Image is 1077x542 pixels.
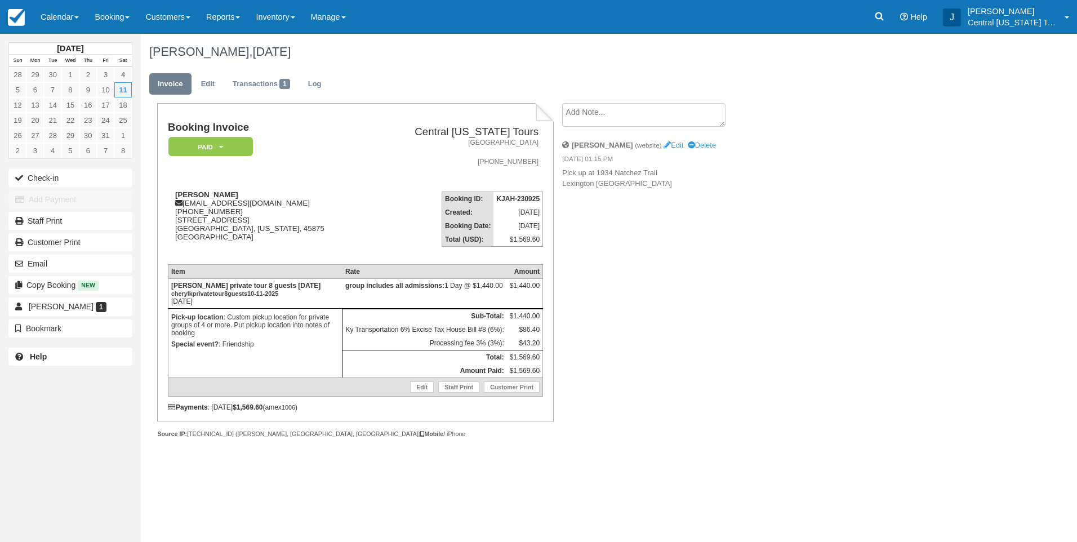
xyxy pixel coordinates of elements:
th: Sub-Total: [342,309,507,323]
a: 1 [114,128,132,143]
th: Item [168,264,342,278]
a: Edit [410,381,434,393]
a: 2 [9,143,26,158]
a: 9 [79,82,97,97]
a: Help [8,348,132,366]
span: [DATE] [252,45,291,59]
a: Staff Print [8,212,132,230]
a: [PERSON_NAME] 1 [8,297,132,316]
th: Created: [442,206,494,219]
p: : Custom pickup location for private groups of 4 or more. Put pickup location into notes of booking [171,312,340,339]
div: J [943,8,961,26]
b: Help [30,352,47,361]
a: 7 [97,143,114,158]
a: Staff Print [438,381,479,393]
th: Total: [342,350,507,364]
strong: [DATE] [57,44,83,53]
a: 13 [26,97,44,113]
td: [DATE] [493,219,542,233]
a: Edit [664,141,683,149]
strong: Source IP: [157,430,187,437]
a: 6 [26,82,44,97]
a: 8 [61,82,79,97]
th: Booking ID: [442,192,494,206]
td: $43.20 [507,336,543,350]
p: : Friendship [171,339,340,350]
a: 20 [26,113,44,128]
th: Mon [26,55,44,67]
div: [TECHNICAL_ID] ([PERSON_NAME], [GEOGRAPHIC_DATA], [GEOGRAPHIC_DATA]) / iPhone [157,430,553,438]
p: Central [US_STATE] Tours [968,17,1058,28]
strong: [PERSON_NAME] [175,190,238,199]
th: Amount [507,264,543,278]
a: Paid [168,136,249,157]
a: 23 [79,113,97,128]
a: 4 [114,67,132,82]
a: 21 [44,113,61,128]
a: 15 [61,97,79,113]
span: 1 [279,79,290,89]
th: Rate [342,264,507,278]
a: 5 [61,143,79,158]
a: 16 [79,97,97,113]
td: [DATE] [493,206,542,219]
h1: Booking Invoice [168,122,371,134]
a: Delete [688,141,716,149]
strong: Pick-up location [171,313,224,321]
th: Tue [44,55,61,67]
img: checkfront-main-nav-mini-logo.png [8,9,25,26]
span: 1 [96,302,106,312]
a: Customer Print [484,381,540,393]
th: Sun [9,55,26,67]
button: Add Payment [8,190,132,208]
address: [GEOGRAPHIC_DATA] [PHONE_NUMBER] [375,138,538,167]
th: Booking Date: [442,219,494,233]
a: Customer Print [8,233,132,251]
td: Ky Transportation 6% Excise Tax House Bill #8 (6%): [342,323,507,336]
a: 18 [114,97,132,113]
a: 8 [114,143,132,158]
a: 11 [114,82,132,97]
small: cherylkprivatetour8guests10-11-2025 [171,290,278,297]
a: Log [300,73,330,95]
strong: $1,569.60 [233,403,262,411]
td: $1,569.60 [493,233,542,247]
p: [PERSON_NAME] [968,6,1058,17]
td: $1,569.60 [507,364,543,378]
p: Pick up at 1934 Natchez Trail Lexington [GEOGRAPHIC_DATA] [562,168,752,189]
a: 4 [44,143,61,158]
a: 6 [79,143,97,158]
a: Invoice [149,73,192,95]
a: 1 [61,67,79,82]
a: Edit [193,73,223,95]
h1: [PERSON_NAME], [149,45,940,59]
em: [DATE] 01:15 PM [562,154,752,167]
span: New [78,281,99,290]
a: 24 [97,113,114,128]
a: 19 [9,113,26,128]
div: [EMAIL_ADDRESS][DOMAIN_NAME] [PHONE_NUMBER] [STREET_ADDRESS] [GEOGRAPHIC_DATA], [US_STATE], 45875... [168,190,371,255]
a: 14 [44,97,61,113]
a: 12 [9,97,26,113]
button: Bookmark [8,319,132,337]
a: 22 [61,113,79,128]
th: Amount Paid: [342,364,507,378]
a: 31 [97,128,114,143]
small: (website) [635,141,661,149]
a: 5 [9,82,26,97]
i: Help [900,13,908,21]
a: 30 [44,67,61,82]
span: Help [910,12,927,21]
td: $1,440.00 [507,309,543,323]
div: : [DATE] (amex ) [168,403,543,411]
th: Fri [97,55,114,67]
td: 1 Day @ $1,440.00 [342,278,507,308]
strong: [PERSON_NAME] private tour 8 guests [DATE] [171,282,321,297]
a: 25 [114,113,132,128]
td: [DATE] [168,278,342,308]
a: Transactions1 [224,73,299,95]
strong: [PERSON_NAME] [572,141,633,149]
a: 3 [26,143,44,158]
td: $86.40 [507,323,543,336]
h2: Central [US_STATE] Tours [375,126,538,138]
